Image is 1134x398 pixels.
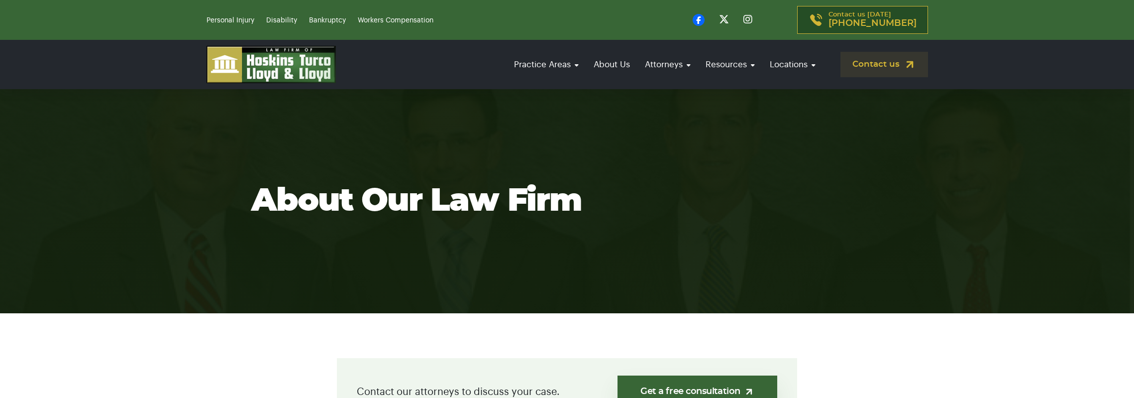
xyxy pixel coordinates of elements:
[309,17,346,24] a: Bankruptcy
[509,50,584,79] a: Practice Areas
[206,46,336,83] img: logo
[797,6,928,34] a: Contact us [DATE][PHONE_NUMBER]
[765,50,821,79] a: Locations
[251,184,883,219] h1: About our law firm
[266,17,297,24] a: Disability
[840,52,928,77] a: Contact us
[640,50,696,79] a: Attorneys
[206,17,254,24] a: Personal Injury
[744,387,754,397] img: arrow-up-right-light.svg
[828,18,917,28] span: [PHONE_NUMBER]
[701,50,760,79] a: Resources
[589,50,635,79] a: About Us
[358,17,433,24] a: Workers Compensation
[828,11,917,28] p: Contact us [DATE]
